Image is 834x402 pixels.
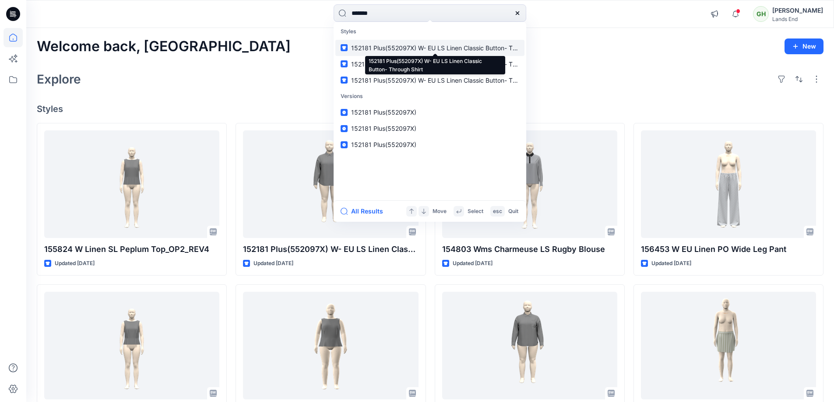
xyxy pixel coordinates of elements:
[37,72,81,86] h2: Explore
[785,38,823,54] button: New
[341,206,389,217] button: All Results
[37,104,823,114] h4: Styles
[253,259,293,268] p: Updated [DATE]
[453,259,493,268] p: Updated [DATE]
[651,259,691,268] p: Updated [DATE]
[335,72,524,88] a: 152181 Plus(552097X) W- EU LS Linen Classic Button- Through Shirt_REV03
[44,292,219,400] a: 155824 W Linen SL Peplum Top_OP2_REV3
[243,243,418,255] p: 152181 Plus(552097X) W- EU LS Linen Classic Button- Through Shirt_REV03
[351,108,416,116] span: 152181 Plus(552097X)
[351,141,416,148] span: 152181 Plus(552097X)
[468,207,483,216] p: Select
[335,120,524,136] a: 152181 Plus(552097X)
[351,125,416,132] span: 152181 Plus(552097X)
[442,130,617,238] a: 154803 Wms Charmeuse LS Rugby Blouse
[508,207,518,216] p: Quit
[335,40,524,56] a: 152181 Plus(552097X) W- EU LS Linen Classic Button- Through Shirt
[351,60,569,68] span: 152181 Plus(552097X) W- EU LS Linen Classic Button- Through Shirt_REV02
[753,6,769,22] div: GH
[641,243,816,255] p: 156453 W EU Linen PO Wide Leg Pant
[351,44,548,52] span: 152181 Plus(552097X) W- EU LS Linen Classic Button- Through Shirt
[772,16,823,22] div: Lands End
[243,292,418,400] a: 155824 plus land end
[772,5,823,16] div: [PERSON_NAME]
[335,88,524,105] p: Versions
[335,56,524,72] a: 152181 Plus(552097X) W- EU LS Linen Classic Button- Through Shirt_REV02
[442,243,617,255] p: 154803 Wms Charmeuse LS Rugby Blouse
[335,136,524,153] a: 152181 Plus(552097X)
[37,38,291,55] h2: Welcome back, [GEOGRAPHIC_DATA]
[44,243,219,255] p: 155824 W Linen SL Peplum Top_OP2_REV4
[335,104,524,120] a: 152181 Plus(552097X)
[55,259,95,268] p: Updated [DATE]
[442,292,617,400] a: 152181 Plus(552097X) W- EU LS Linen Classic Button- Through Shirt_REV02
[641,130,816,238] a: 156453 W EU Linen PO Wide Leg Pant
[351,77,570,84] span: 152181 Plus(552097X) W- EU LS Linen Classic Button- Through Shirt_REV03
[243,130,418,238] a: 152181 Plus(552097X) W- EU LS Linen Classic Button- Through Shirt_REV03
[433,207,447,216] p: Move
[641,292,816,400] a: 150985 W Linen Above The Knee Skort_REV2
[335,24,524,40] p: Styles
[493,207,502,216] p: esc
[44,130,219,238] a: 155824 W Linen SL Peplum Top_OP2_REV4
